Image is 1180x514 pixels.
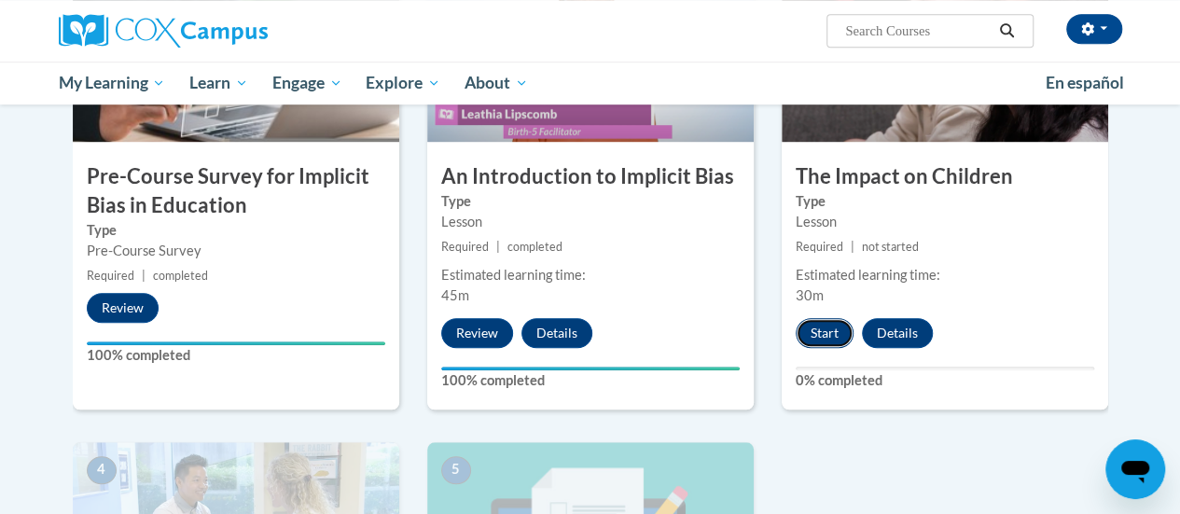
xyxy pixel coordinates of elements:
div: Your progress [87,341,385,345]
span: completed [507,240,562,254]
label: Type [441,191,740,212]
span: 4 [87,456,117,484]
span: My Learning [58,72,165,94]
span: | [851,240,854,254]
span: | [496,240,500,254]
label: Type [796,191,1094,212]
span: Learn [189,72,248,94]
a: Engage [260,62,354,104]
a: Cox Campus [59,14,395,48]
span: 5 [441,456,471,484]
a: Explore [354,62,452,104]
a: My Learning [47,62,178,104]
button: Details [521,318,592,348]
div: Estimated learning time: [796,265,1094,285]
button: Review [441,318,513,348]
span: About [465,72,528,94]
span: not started [862,240,919,254]
h3: Pre-Course Survey for Implicit Bias in Education [73,162,399,220]
span: 30m [796,287,824,303]
button: Review [87,293,159,323]
div: Lesson [441,212,740,232]
span: Required [441,240,489,254]
a: Learn [177,62,260,104]
div: Your progress [441,367,740,370]
button: Search [993,20,1020,42]
iframe: Button to launch messaging window [1105,439,1165,499]
div: Estimated learning time: [441,265,740,285]
div: Main menu [45,62,1136,104]
button: Details [862,318,933,348]
div: Lesson [796,212,1094,232]
span: Required [796,240,843,254]
div: Pre-Course Survey [87,241,385,261]
a: En español [1034,63,1136,103]
label: Type [87,220,385,241]
span: completed [153,269,208,283]
span: | [142,269,146,283]
span: 45m [441,287,469,303]
span: En español [1046,73,1124,92]
img: Cox Campus [59,14,268,48]
input: Search Courses [843,20,993,42]
h3: An Introduction to Implicit Bias [427,162,754,191]
span: Required [87,269,134,283]
label: 0% completed [796,370,1094,391]
h3: The Impact on Children [782,162,1108,191]
span: Engage [272,72,342,94]
span: Explore [366,72,440,94]
button: Start [796,318,854,348]
label: 100% completed [441,370,740,391]
a: About [452,62,540,104]
button: Account Settings [1066,14,1122,44]
label: 100% completed [87,345,385,366]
